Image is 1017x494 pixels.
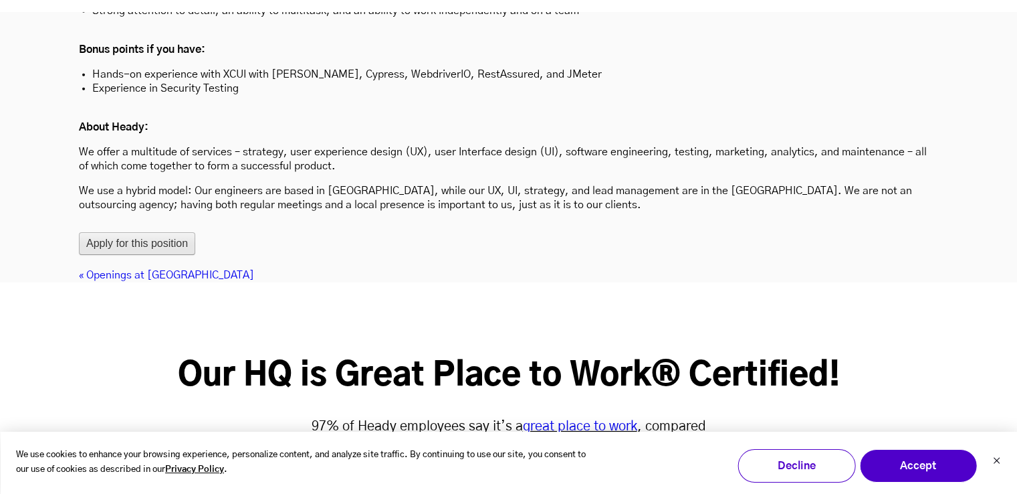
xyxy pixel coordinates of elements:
p: We offer a multitude of services – strategy, user experience design (UX), user Interface design (... [79,145,938,173]
p: We use a hybrid model: Our engineers are based in [GEOGRAPHIC_DATA], while our UX, UI, strategy, ... [79,184,938,212]
strong: About Heady: [79,122,148,133]
button: Decline [738,449,855,483]
a: « Openings at [GEOGRAPHIC_DATA] [79,270,254,280]
button: Apply for this position [79,232,195,255]
li: Hands-on experience with XCUI with [PERSON_NAME], Cypress, WebdriverIO, RestAssured, and JMeter [92,68,925,82]
li: Experience in Security Testing [92,82,925,96]
p: 97% of Heady employees say it’s a , compared to 57% of employees at the average U.S.-based company. [308,416,709,457]
button: Accept [859,449,977,483]
a: great place to work [523,420,637,433]
strong: Bonus points if you have: [79,44,205,55]
button: Dismiss cookie banner [992,455,1000,469]
a: Privacy Policy [165,463,224,478]
p: We use cookies to enhance your browsing experience, personalize content, and analyze site traffic... [16,448,594,479]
